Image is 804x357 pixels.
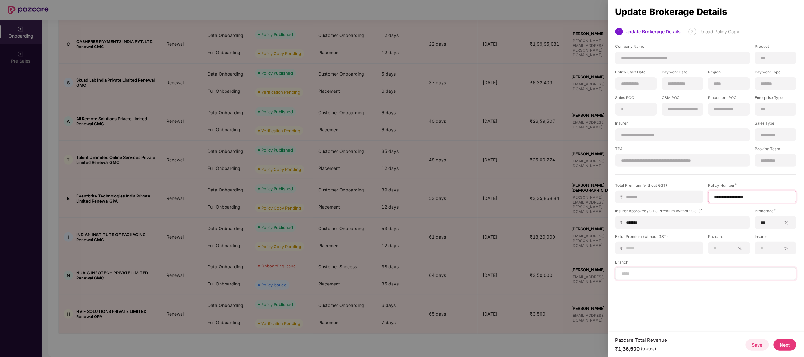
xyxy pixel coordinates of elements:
[615,260,796,267] label: Branch
[615,146,750,154] label: TPA
[615,234,703,242] label: Extra Premium (without GST)
[735,245,745,251] span: %
[615,337,667,343] div: Pazcare Total Revenue
[782,220,791,226] span: %
[621,245,626,251] span: ₹
[662,69,703,77] label: Payment Date
[708,69,750,77] label: Region
[755,121,796,128] label: Sales Type
[615,95,657,103] label: Sales POC
[755,208,796,214] div: Brokerage
[641,347,657,352] div: (0.00%)
[615,44,750,52] label: Company Name
[755,234,796,242] label: Insurer
[755,69,796,77] label: Payment Type
[691,29,694,34] span: 2
[618,29,621,34] span: 1
[615,208,750,214] div: Insurer Approved / OTC Premium (without GST)
[615,346,667,352] div: ₹1,36,500
[782,245,791,251] span: %
[708,183,796,188] div: Policy Number
[774,339,796,351] button: Next
[708,234,750,242] label: Pazcare
[615,8,796,15] div: Update Brokerage Details
[662,95,703,103] label: CSM POC
[755,146,796,154] label: Booking Team
[699,28,739,35] div: Upload Policy Copy
[621,220,626,226] span: ₹
[755,44,796,52] label: Product
[746,339,769,351] button: Save
[708,95,750,103] label: Placement POC
[615,183,703,191] label: Total Premium (without GST)
[615,121,750,128] label: Insurer
[626,28,681,35] div: Update Brokerage Details
[615,69,657,77] label: Policy Start Date
[755,95,796,103] label: Enterprise Type
[621,194,626,200] span: ₹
